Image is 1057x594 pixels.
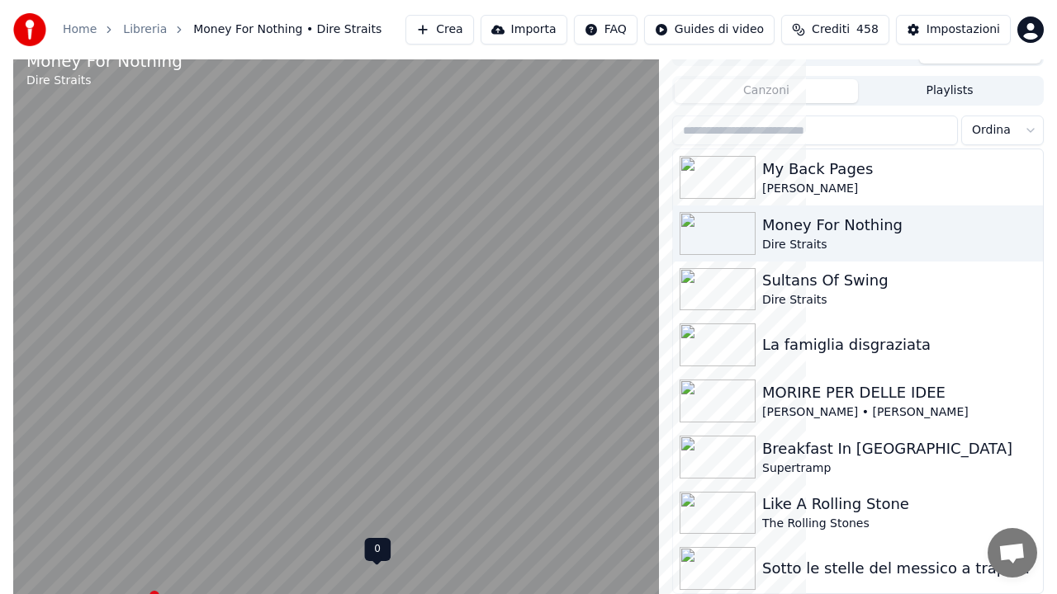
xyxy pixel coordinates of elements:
span: Crediti [812,21,850,38]
div: Breakfast In [GEOGRAPHIC_DATA] [762,437,1036,460]
button: Crediti458 [781,15,889,45]
button: Canzoni [675,79,858,103]
div: Impostazioni [927,21,1000,38]
button: Crea [405,15,473,45]
div: Sultans Of Swing [762,269,1036,292]
div: The Rolling Stones [762,516,1036,532]
button: Impostazioni [896,15,1011,45]
div: My Back Pages [762,158,1036,181]
div: Money For Nothing [762,214,1036,237]
div: [PERSON_NAME] • [PERSON_NAME] [762,404,1036,421]
img: youka [13,13,46,46]
nav: breadcrumb [63,21,382,38]
div: Sotto le stelle del messico a trapanàr [762,557,1036,580]
div: 0 [364,538,391,561]
a: Libreria [123,21,167,38]
div: MORIRE PER DELLE IDEE [762,381,1036,404]
div: Like A Rolling Stone [762,493,1036,516]
div: [PERSON_NAME] [762,181,1036,197]
div: Aprire la chat [988,528,1037,577]
div: Dire Straits [762,292,1036,309]
button: Playlists [858,79,1041,103]
span: 458 [856,21,879,38]
a: Home [63,21,97,38]
span: Money For Nothing • Dire Straits [193,21,382,38]
span: Ordina [972,122,1011,139]
div: Supertramp [762,460,1036,477]
button: Guides di video [644,15,775,45]
div: Dire Straits [762,237,1036,253]
div: Money For Nothing [26,49,182,73]
button: FAQ [574,15,638,45]
div: La famiglia disgraziata [762,333,1036,356]
div: Dire Straits [26,73,182,89]
button: Importa [481,15,567,45]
